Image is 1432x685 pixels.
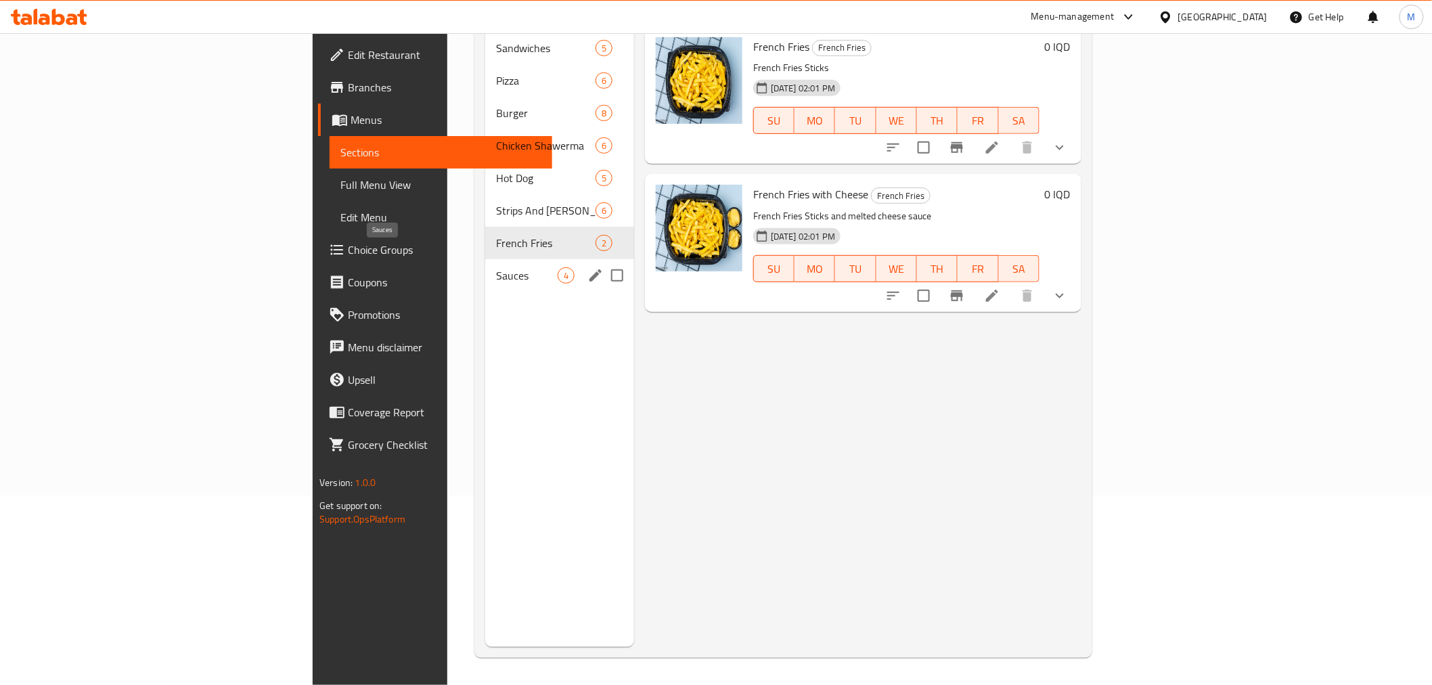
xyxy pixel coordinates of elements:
span: MO [800,259,830,279]
span: French Fries [813,40,871,56]
div: Sandwiches5 [485,32,634,64]
a: Grocery Checklist [318,428,552,461]
div: French Fries [496,235,596,251]
span: Sections [340,144,541,160]
div: Menu-management [1031,9,1115,25]
span: 8 [596,107,612,120]
a: Branches [318,71,552,104]
div: French Fries [871,187,931,204]
a: Sections [330,136,552,169]
span: Chicken Shawerma [496,137,596,154]
span: TU [841,111,870,131]
div: Strips And [PERSON_NAME]6 [485,194,634,227]
span: Strips And [PERSON_NAME] [496,202,596,219]
button: TH [917,107,958,134]
a: Menu disclaimer [318,331,552,363]
span: 6 [596,204,612,217]
span: Menu disclaimer [348,339,541,355]
span: Select to update [910,282,938,310]
span: Sauces [496,267,558,284]
button: delete [1011,131,1044,164]
h6: 0 IQD [1045,185,1071,204]
button: sort-choices [877,131,910,164]
div: items [596,105,612,121]
span: Edit Menu [340,209,541,225]
button: WE [876,255,917,282]
span: Hot Dog [496,170,596,186]
button: Branch-specific-item [941,280,973,312]
div: items [558,267,575,284]
nav: Menu sections [485,26,634,297]
span: Coverage Report [348,404,541,420]
span: FR [963,259,993,279]
span: Branches [348,79,541,95]
div: Sauces4edit [485,259,634,292]
span: Upsell [348,372,541,388]
button: WE [876,107,917,134]
span: French Fries with Cheese [753,184,868,204]
span: French Fries [753,37,809,57]
button: FR [958,255,998,282]
div: [GEOGRAPHIC_DATA] [1178,9,1268,24]
span: Full Menu View [340,177,541,193]
button: SA [999,107,1039,134]
button: edit [585,265,606,286]
div: items [596,137,612,154]
a: Promotions [318,299,552,331]
span: Burger [496,105,596,121]
span: Get support on: [319,497,382,514]
span: Promotions [348,307,541,323]
svg: Show Choices [1052,139,1068,156]
span: Grocery Checklist [348,437,541,453]
span: Version: [319,474,353,491]
span: SU [759,111,789,131]
div: items [596,72,612,89]
span: FR [963,111,993,131]
span: 6 [596,74,612,87]
div: Chicken Shawerma6 [485,129,634,162]
button: delete [1011,280,1044,312]
button: sort-choices [877,280,910,312]
a: Menus [318,104,552,136]
a: Support.OpsPlatform [319,510,405,528]
span: SA [1004,259,1034,279]
a: Coupons [318,266,552,299]
a: Coverage Report [318,396,552,428]
button: SA [999,255,1039,282]
button: Branch-specific-item [941,131,973,164]
span: Pizza [496,72,596,89]
button: SU [753,107,795,134]
button: TU [835,107,876,134]
span: MO [800,111,830,131]
span: 4 [558,269,574,282]
button: MO [795,107,835,134]
span: TH [922,259,952,279]
span: 1.0.0 [355,474,376,491]
button: MO [795,255,835,282]
span: 2 [596,237,612,250]
span: Sandwiches [496,40,596,56]
span: SA [1004,111,1034,131]
div: French Fries2 [485,227,634,259]
span: 5 [596,172,612,185]
span: SU [759,259,789,279]
span: Select to update [910,133,938,162]
span: Edit Restaurant [348,47,541,63]
div: Strips And Rizo [496,202,596,219]
a: Edit menu item [984,288,1000,304]
span: M [1408,9,1416,24]
a: Full Menu View [330,169,552,201]
img: French Fries [656,37,742,124]
button: SU [753,255,795,282]
div: items [596,40,612,56]
div: Burger8 [485,97,634,129]
span: TU [841,259,870,279]
a: Edit Restaurant [318,39,552,71]
span: WE [882,259,912,279]
span: TH [922,111,952,131]
span: Menus [351,112,541,128]
a: Choice Groups [318,234,552,266]
button: TU [835,255,876,282]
